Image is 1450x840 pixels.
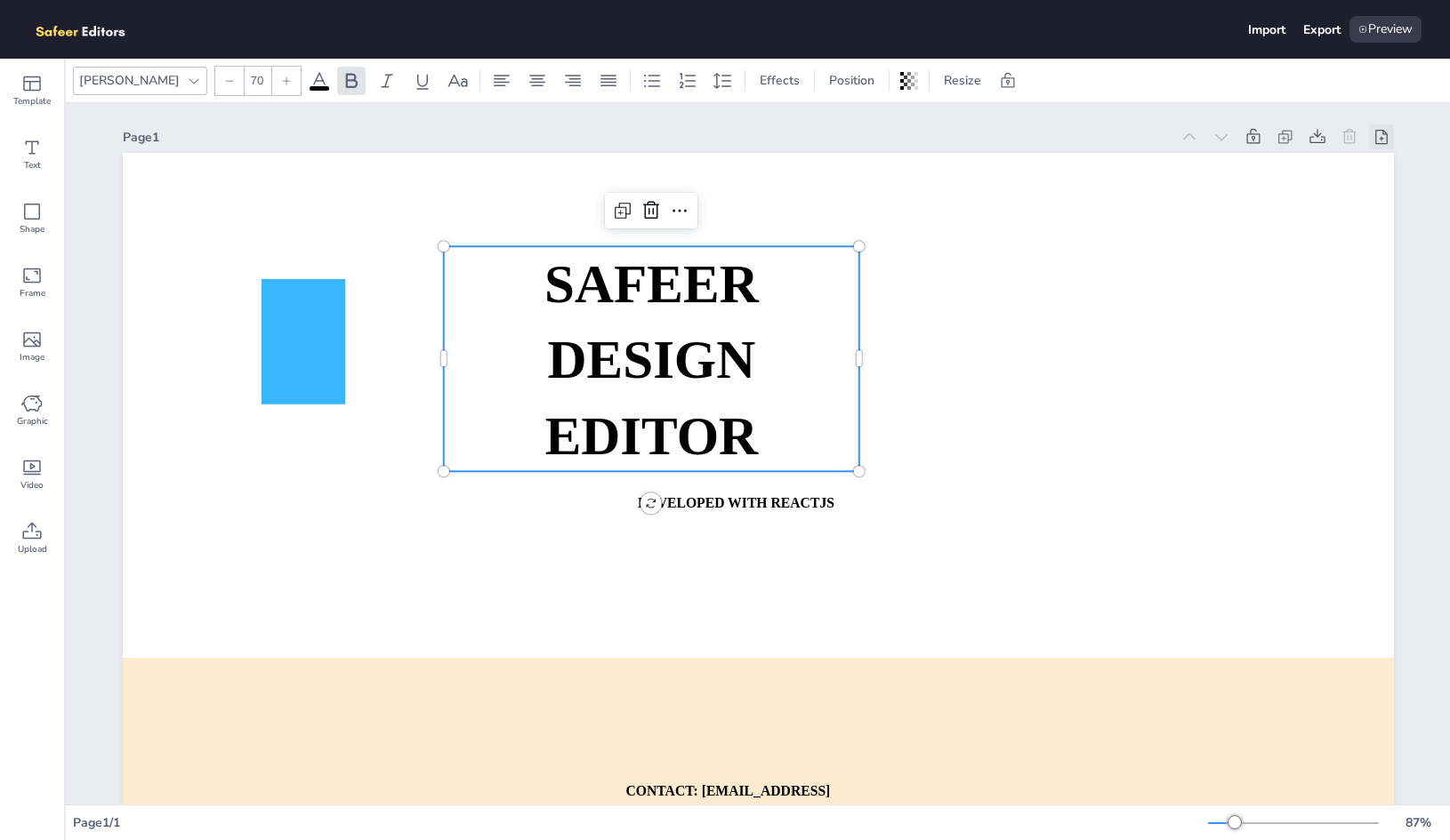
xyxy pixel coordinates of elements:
strong: DEVELOPED WITH REACTJS [637,495,834,510]
span: Video [20,478,44,492]
img: logo.png [28,16,151,43]
span: Upload [18,542,47,556]
div: 87 % [1397,814,1439,831]
span: Shape [20,222,44,236]
span: Frame [20,286,45,300]
span: DESIGN EDITOR [544,330,758,465]
span: Position [826,72,878,89]
span: Resize [940,72,985,89]
span: Effects [756,72,803,89]
div: Preview [1349,16,1422,43]
div: Export [1303,21,1341,38]
strong: CONTACT: [EMAIL_ADDRESS][DOMAIN_NAME] [625,783,830,820]
div: Page 1 [123,129,1170,146]
div: [PERSON_NAME] [76,68,183,92]
span: SAFEER [544,254,759,314]
span: Template [13,94,51,108]
span: Graphic [17,414,48,428]
span: Image [20,350,44,364]
div: Import [1248,21,1285,38]
div: Page 1 / 1 [73,814,1208,831]
span: Text [24,158,41,172]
